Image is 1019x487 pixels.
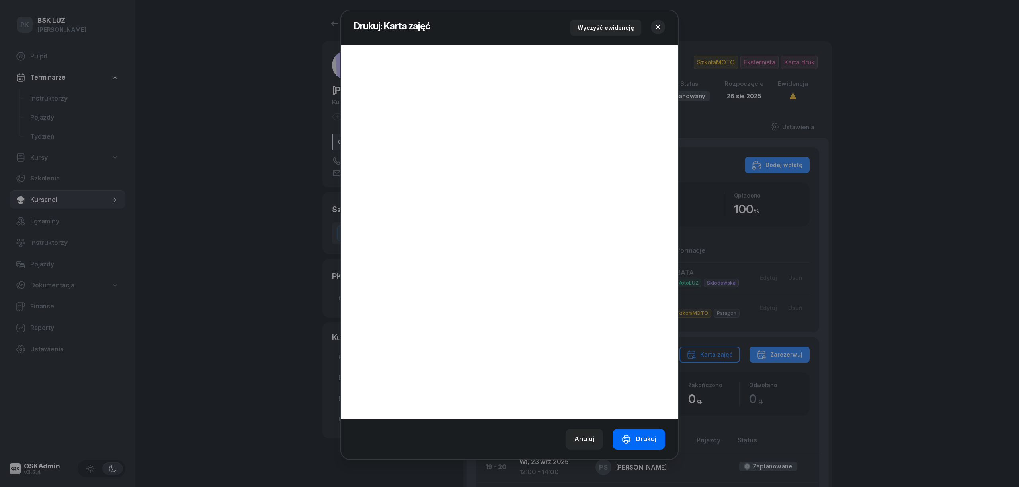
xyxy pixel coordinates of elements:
[574,434,594,444] div: Anuluj
[570,20,641,36] button: Wyczyść ewidencję
[566,429,603,450] button: Anuluj
[621,434,656,444] div: Drukuj
[578,23,634,33] div: Wyczyść ewidencję
[354,20,430,32] span: Drukuj: Karta zajęć
[613,429,665,450] button: Drukuj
